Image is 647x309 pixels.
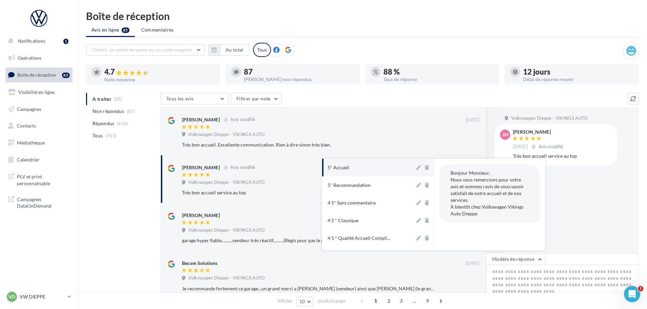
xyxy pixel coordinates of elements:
[4,102,74,116] a: Campagnes
[409,295,420,306] span: ...
[92,132,103,139] span: Tous
[253,43,271,57] div: Tous
[117,121,128,126] span: (656)
[396,295,406,306] span: 3
[513,130,565,134] div: [PERSON_NAME]
[317,298,345,304] span: résultats/page
[182,212,220,219] div: [PERSON_NAME]
[231,93,282,104] button: Filtrer par note
[17,157,40,162] span: Calendrier
[182,285,436,292] div: Je recommande fortement ce garage...un grand merci a [PERSON_NAME] (vendeur) ainsi que [PERSON_NA...
[182,260,217,267] div: Becom Solutions
[244,68,354,76] div: 87
[322,159,415,176] button: 5* Accueil
[230,165,255,170] span: Avis modifié
[4,51,74,65] a: Opérations
[4,119,74,133] a: Contacts
[322,176,415,194] button: 5* Recommandation
[208,44,249,56] button: Au total
[322,229,415,247] button: 4 5 * Qualité Accueil Compli...
[322,212,415,229] button: 4 5 * Classique
[182,164,220,171] div: [PERSON_NAME]
[328,217,358,224] div: 4 5 * Classique
[451,170,524,216] span: Bonjour Monsieur, Nous vous remercions pour votre avis et sommes ravis de vous savoir satisfait d...
[17,106,41,112] span: Campagnes
[513,144,528,150] span: [DATE]
[383,68,494,76] div: 88 %
[4,85,74,99] a: Visibilité en ligne
[105,133,117,138] span: (743)
[17,123,36,129] span: Contacts
[539,144,563,149] span: Avis modifié
[370,295,381,306] span: 1
[523,77,633,82] div: Délai de réponse moyen
[422,295,433,306] span: 9
[322,194,415,212] button: 4 5* Sans commentaire
[4,169,74,189] a: PLV et print personnalisable
[486,253,545,265] button: Modèle de réponse
[624,286,640,302] iframe: Intercom live chat
[188,179,265,186] span: Volkswagen Dieppe - VIKINGS AUTO
[18,55,41,61] span: Opérations
[328,199,376,206] div: 4 5* Sans commentaire
[18,89,55,95] span: Visibilité en ligne
[17,195,70,209] span: Campagnes DataOnDemand
[299,299,305,304] span: 10
[62,73,70,78] div: 85
[182,189,436,196] div: Très bon accueil service au top
[18,38,45,44] span: Notifications
[141,26,174,33] span: Commentaires
[166,96,194,101] span: Tous les avis
[92,108,124,115] span: Non répondus
[513,153,612,159] div: Très bon accueil service au top
[465,117,480,123] span: [DATE]
[104,77,215,82] div: Note moyenne
[220,44,249,56] button: Au total
[8,293,15,300] span: VD
[511,115,587,121] span: Volkswagen Dieppe - VIKINGS AUTO
[92,120,114,127] span: Répondus
[17,140,45,146] span: Médiathèque
[20,293,65,300] p: VW DIEPPE
[5,290,72,303] a: VD VW DIEPPE
[17,172,70,187] span: PLV et print personnalisable
[4,192,74,212] a: Campagnes DataOnDemand
[63,39,68,44] div: 1
[465,260,480,267] span: [DATE]
[4,136,74,150] a: Médiathèque
[244,77,354,82] div: [PERSON_NAME] non répondus
[182,237,436,244] div: garage hyper fiable...........vendeur très réactif..........(Régis pour pas le nommer).......que ...
[502,131,508,138] span: jm
[638,286,643,291] span: 1
[328,164,349,171] div: 5* Accueil
[523,68,633,76] div: 12 jours
[328,182,371,189] div: 5* Recommandation
[277,298,293,304] span: Afficher
[328,235,390,242] span: 4 5 * Qualité Accueil Compli...
[161,93,228,104] button: Tous les avis
[17,72,56,78] span: Boîte de réception
[188,227,265,233] span: Volkswagen Dieppe - VIKINGS AUTO
[383,295,394,306] span: 2
[182,116,220,123] div: [PERSON_NAME]
[127,109,135,114] span: (87)
[296,297,314,306] button: 10
[4,67,74,82] a: Boîte de réception85
[182,141,436,148] div: Très bon accueil. Excellente communication. Rien à dire sinon très bien.
[383,77,494,82] div: Taux de réponse
[188,275,265,281] span: Volkswagen Dieppe - VIKINGS AUTO
[4,153,74,167] a: Calendrier
[86,44,205,56] button: Choisir un point de vente ou un code magasin
[4,34,71,48] button: Notifications 1
[230,117,255,122] span: Avis modifié
[188,132,265,138] span: Volkswagen Dieppe - VIKINGS AUTO
[92,47,192,53] span: Choisir un point de vente ou un code magasin
[86,11,639,21] div: Boîte de réception
[104,68,215,76] div: 4.7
